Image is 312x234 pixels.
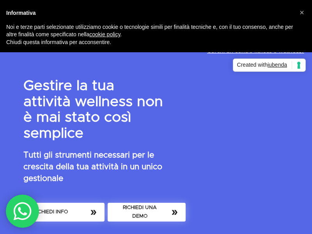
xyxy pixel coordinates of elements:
a: RICHIEDI UNA DEMO [106,201,188,233]
img: whatsAppIcon.04b8739f.svg [13,202,32,221]
p: Noi e terze parti selezionate utilizziamo cookie o tecnologie simili per finalità tecniche e, con... [6,23,293,39]
p: Tutti gli strumenti necessari per le crescita della tua attività in un unico gestionale [23,149,178,184]
iframe: Chat Widget [273,197,312,234]
button: Chiudi questa informativa [296,6,308,19]
p: Gestire la tua attività wellness non è mai stato così semplice [23,78,164,142]
button: RICHIEDI UNA DEMO [108,203,186,222]
a: Created withiubenda [233,58,306,72]
span: iubenda [268,62,287,68]
span: RICHIEDI UNA DEMO [115,204,179,221]
span: × [300,8,304,17]
h2: Informativa [6,9,293,17]
a: cookie policy [89,31,120,37]
p: Chiudi questa informativa per acconsentire. [6,39,293,46]
span: Created with [237,61,292,69]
